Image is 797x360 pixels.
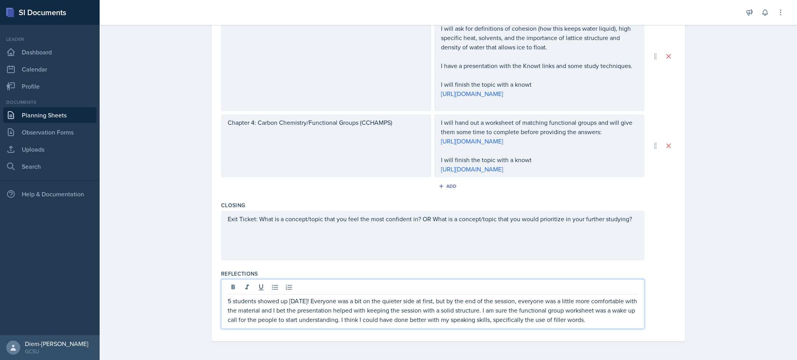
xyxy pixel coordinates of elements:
p: Exit Ticket: What is a concept/topic that you feel the most confident in? OR What is a concept/to... [228,214,638,224]
label: Reflections [221,270,258,278]
a: [URL][DOMAIN_NAME] [441,137,503,145]
button: Add [436,180,461,192]
div: GCSU [25,348,88,355]
div: Leader [3,36,97,43]
p: 5 students showed up [DATE]! Everyone was a bit on the quieter side at first, but by the end of t... [228,296,638,324]
p: I will ask for definitions of cohesion (how this keeps water liquid), high specific heat, solvent... [441,24,638,52]
div: Diem-[PERSON_NAME] [25,340,88,348]
a: Dashboard [3,44,97,60]
a: Profile [3,79,97,94]
a: [URL][DOMAIN_NAME] [441,89,503,98]
p: I have a presentation with the Knowt links and some study techniques. [441,61,638,70]
p: I will hand out a worksheet of matching functional groups and will give them some time to complet... [441,118,638,136]
a: Observation Forms [3,124,97,140]
p: Chapter 4: Carbon Chemistry/Functional Groups (CCHAMPS) [228,118,425,127]
p: I will finish the topic with a knowt [441,80,638,89]
a: Uploads [3,142,97,157]
div: Add [440,183,457,189]
div: Documents [3,99,97,106]
a: Planning Sheets [3,107,97,123]
label: Closing [221,201,245,209]
a: Search [3,159,97,174]
p: I will finish the topic with a knowt [441,155,638,164]
div: Help & Documentation [3,186,97,202]
a: Calendar [3,61,97,77]
a: [URL][DOMAIN_NAME] [441,165,503,173]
